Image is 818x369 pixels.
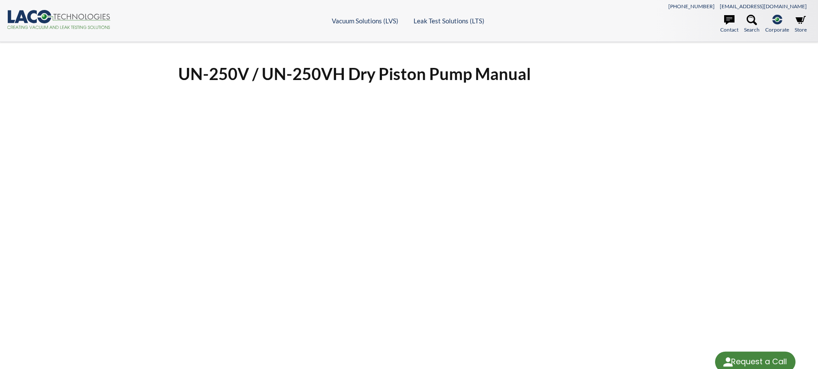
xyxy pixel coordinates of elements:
[720,15,738,34] a: Contact
[414,17,484,25] a: Leak Test Solutions (LTS)
[720,3,807,10] a: [EMAIL_ADDRESS][DOMAIN_NAME]
[795,15,807,34] a: Store
[178,63,640,84] h1: UN-250V / UN-250VH Dry Piston Pump Manual
[721,355,735,369] img: round button
[668,3,715,10] a: [PHONE_NUMBER]
[744,15,760,34] a: Search
[765,26,789,34] span: Corporate
[332,17,398,25] a: Vacuum Solutions (LVS)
